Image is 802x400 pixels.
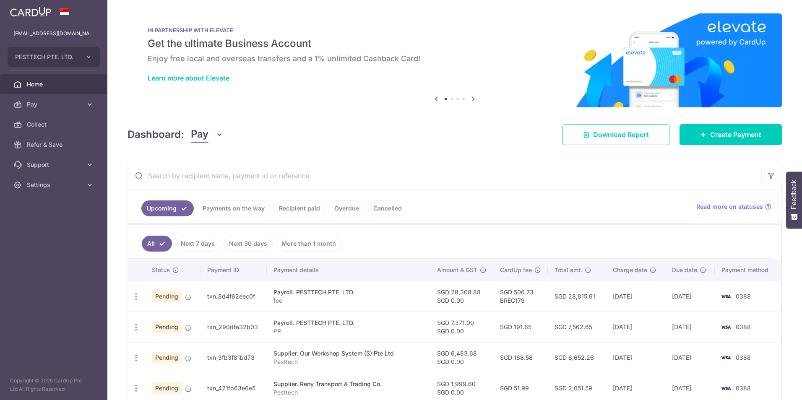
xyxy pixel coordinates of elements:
[128,13,782,107] img: Renovation banner
[493,342,548,373] td: SGD 168.58
[696,203,763,211] span: Read more on statuses
[152,266,170,274] span: Status
[555,266,582,274] span: Total amt.
[200,312,267,342] td: txn_290dfe32b03
[680,124,782,145] a: Create Payment
[27,80,82,88] span: Home
[273,388,424,397] p: Pesttech
[13,29,94,38] p: [EMAIL_ADDRESS][DOMAIN_NAME]
[152,352,182,364] span: Pending
[717,291,734,301] img: Bank Card
[329,200,365,216] a: Overdue
[696,203,771,211] a: Read more on statuses
[175,236,220,252] a: Next 7 days
[606,342,665,373] td: [DATE]
[273,319,424,327] div: Payroll. PESTTECH PTE. LTD.
[715,259,781,281] th: Payment method
[717,353,734,363] img: Bank Card
[606,281,665,312] td: [DATE]
[430,281,493,312] td: SGD 28,308.88 SGD 0.00
[548,281,607,312] td: SGD 28,815.61
[224,236,273,252] a: Next 30 days
[717,322,734,332] img: Bank Card
[148,54,762,64] h6: Enjoy free local and overseas transfers and a 1% unlimited Cashback Card!
[191,127,223,143] button: Pay
[548,342,607,373] td: SGD 6,652.26
[430,342,493,373] td: SGD 6,483.68 SGD 0.00
[27,120,82,129] span: Collect
[27,140,82,149] span: Refer & Save
[736,293,751,300] span: 0388
[273,349,424,358] div: Supplier. Our Workshop System (S) Pte Ltd
[672,266,697,274] span: Due date
[273,296,424,305] p: fee
[717,383,734,393] img: Bank Card
[152,291,182,302] span: Pending
[148,27,762,34] p: IN PARTNERSHIP WITH ELEVATE
[128,162,761,189] input: Search by recipient name, payment id or reference
[562,124,669,145] a: Download Report
[736,323,751,330] span: 0388
[10,7,51,17] img: CardUp
[613,266,647,274] span: Charge date
[273,380,424,388] div: Supplier. Reny Transport & Trading Co.
[27,161,82,169] span: Support
[128,127,184,142] h4: Dashboard:
[273,200,325,216] a: Recipient paid
[8,47,100,67] button: PESTTECH PTE. LTD.
[273,288,424,296] div: Payroll. PESTTECH PTE. LTD.
[148,74,229,82] a: Learn more about Elevate
[430,312,493,342] td: SGD 7,371.00 SGD 0.00
[200,342,267,373] td: txn_3fb3f81bd73
[736,354,751,361] span: 0388
[141,200,194,216] a: Upcoming
[665,281,715,312] td: [DATE]
[276,236,341,252] a: More than 1 month
[142,236,172,252] a: All
[736,384,751,392] span: 0388
[790,180,798,209] span: Feedback
[152,382,182,394] span: Pending
[593,130,649,140] span: Download Report
[267,259,430,281] th: Payment details
[273,327,424,335] p: PR
[665,342,715,373] td: [DATE]
[148,37,762,50] h5: Get the ultimate Business Account
[548,312,607,342] td: SGD 7,562.65
[500,266,532,274] span: CardUp fee
[191,127,208,143] span: Pay
[27,100,82,109] span: Pay
[665,312,715,342] td: [DATE]
[152,321,182,333] span: Pending
[493,312,548,342] td: SGD 191.65
[493,281,548,312] td: SGD 506.73 BREC179
[786,171,802,229] button: Feedback - Show survey
[368,200,407,216] a: Cancelled
[606,312,665,342] td: [DATE]
[27,181,82,189] span: Settings
[710,130,761,140] span: Create Payment
[273,358,424,366] p: Pesttech
[200,281,267,312] td: txn_8d4f62eec0f
[437,266,477,274] span: Amount & GST
[200,259,267,281] th: Payment ID
[197,200,270,216] a: Payments on the way
[15,53,77,61] span: PESTTECH PTE. LTD.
